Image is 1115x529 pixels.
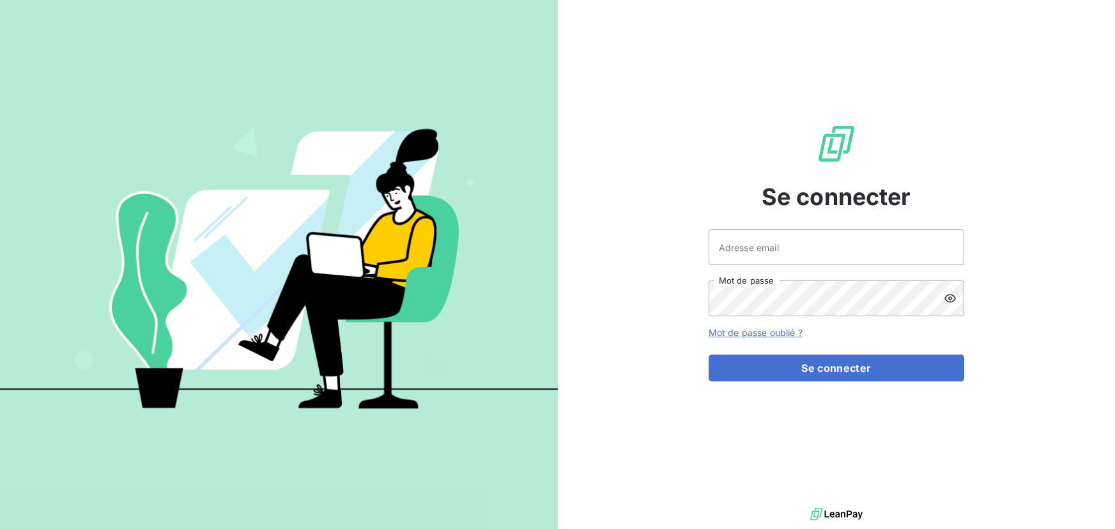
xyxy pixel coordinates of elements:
[709,355,964,381] button: Se connecter
[709,327,803,338] a: Mot de passe oublié ?
[816,123,857,164] img: Logo LeanPay
[762,180,911,214] span: Se connecter
[810,505,863,524] img: logo
[709,229,964,265] input: placeholder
